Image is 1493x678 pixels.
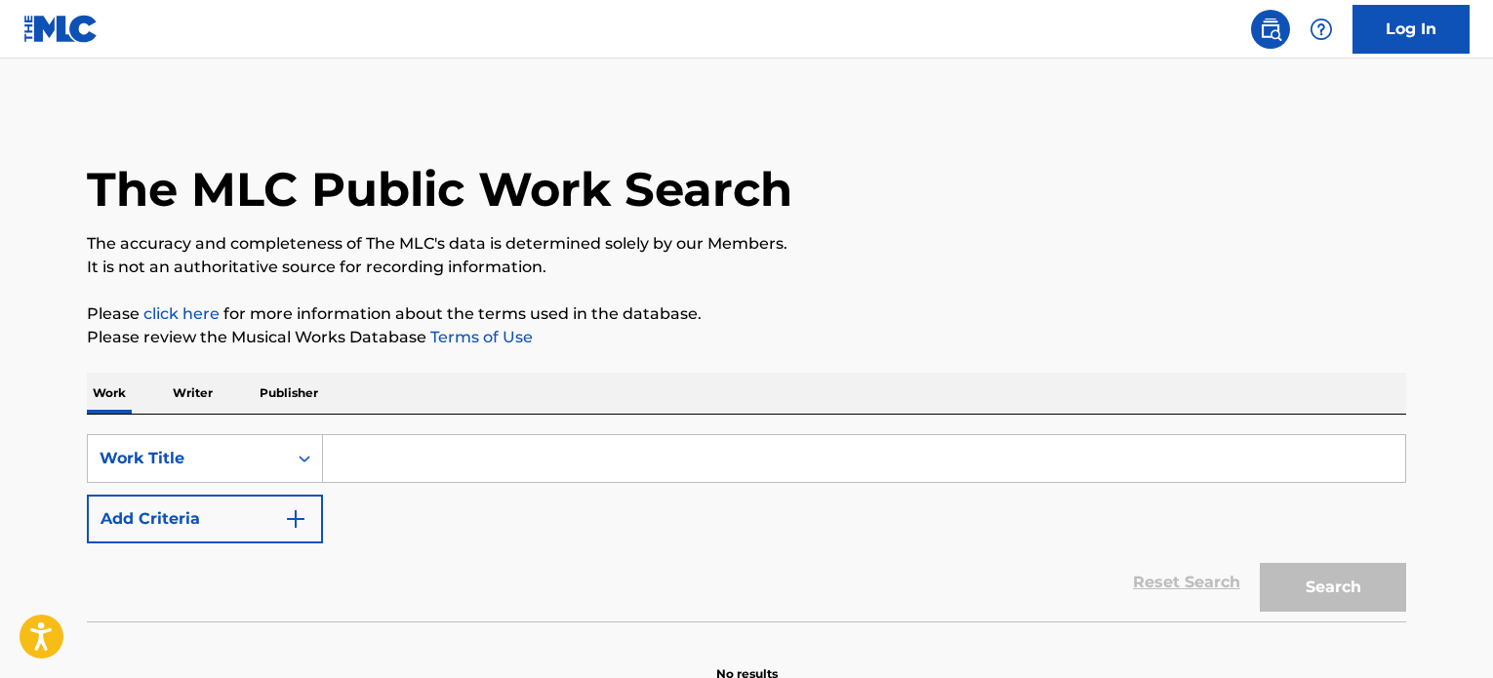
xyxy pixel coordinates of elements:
[167,373,219,414] p: Writer
[1251,10,1290,49] a: Public Search
[1395,584,1493,678] iframe: Chat Widget
[87,160,792,219] h1: The MLC Public Work Search
[23,15,99,43] img: MLC Logo
[143,304,220,323] a: click here
[254,373,324,414] p: Publisher
[87,434,1406,621] form: Search Form
[87,326,1406,349] p: Please review the Musical Works Database
[1302,10,1341,49] div: Help
[1310,18,1333,41] img: help
[87,373,132,414] p: Work
[87,302,1406,326] p: Please for more information about the terms used in the database.
[1259,18,1282,41] img: search
[1352,5,1470,54] a: Log In
[100,447,275,470] div: Work Title
[87,256,1406,279] p: It is not an authoritative source for recording information.
[426,328,533,346] a: Terms of Use
[87,495,323,543] button: Add Criteria
[284,507,307,531] img: 9d2ae6d4665cec9f34b9.svg
[87,232,1406,256] p: The accuracy and completeness of The MLC's data is determined solely by our Members.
